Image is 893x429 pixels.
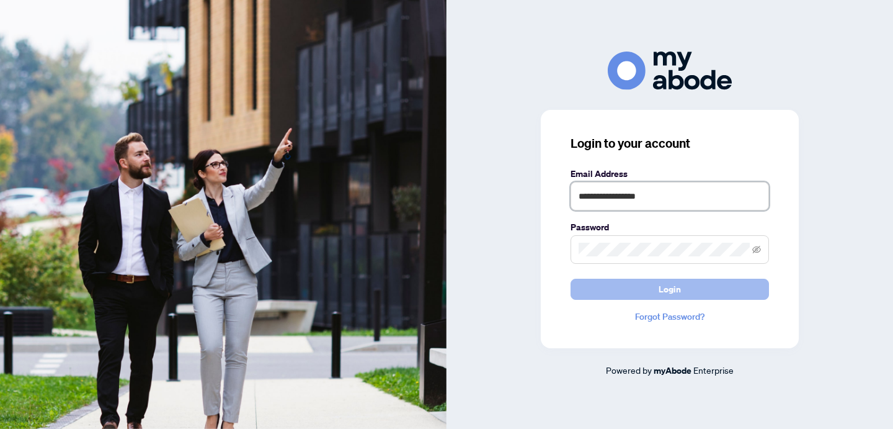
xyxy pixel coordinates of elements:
[654,364,691,377] a: myAbode
[608,52,732,89] img: ma-logo
[606,364,652,376] span: Powered by
[571,279,769,300] button: Login
[752,245,761,254] span: eye-invisible
[571,220,769,234] label: Password
[571,135,769,152] h3: Login to your account
[693,364,734,376] span: Enterprise
[571,167,769,181] label: Email Address
[659,279,681,299] span: Login
[571,310,769,323] a: Forgot Password?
